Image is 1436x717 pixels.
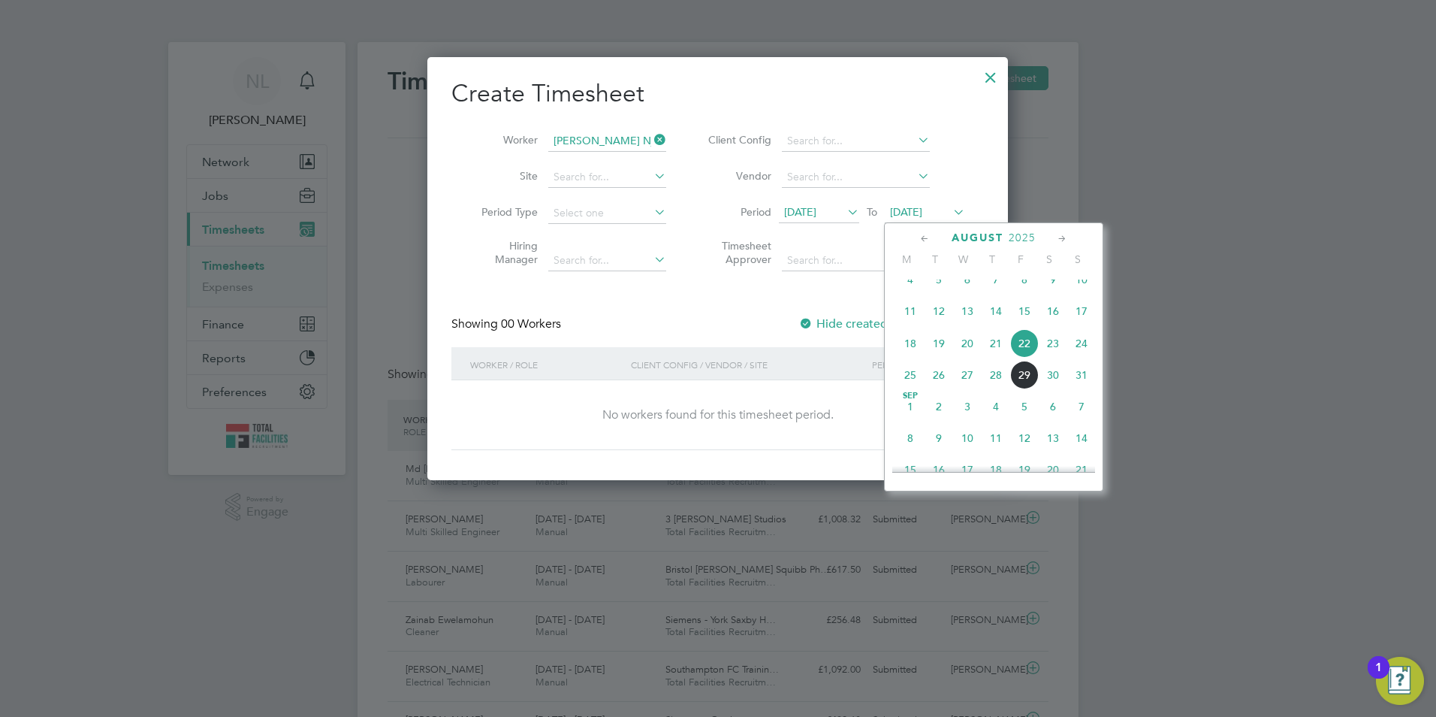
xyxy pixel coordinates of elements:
[868,347,969,382] div: Period
[925,265,953,294] span: 5
[782,250,930,271] input: Search for...
[470,169,538,183] label: Site
[1010,297,1039,325] span: 15
[1010,455,1039,484] span: 19
[982,329,1010,358] span: 21
[982,392,1010,421] span: 4
[982,265,1010,294] span: 7
[1010,392,1039,421] span: 5
[952,231,1003,244] span: August
[782,131,930,152] input: Search for...
[949,253,978,266] span: W
[466,347,627,382] div: Worker / Role
[1067,361,1096,389] span: 31
[982,424,1010,452] span: 11
[1375,667,1382,687] div: 1
[466,407,969,423] div: No workers found for this timesheet period.
[1039,455,1067,484] span: 20
[925,392,953,421] span: 2
[1067,297,1096,325] span: 17
[953,297,982,325] span: 13
[1067,424,1096,452] span: 14
[501,316,561,331] span: 00 Workers
[1063,253,1092,266] span: S
[704,133,771,147] label: Client Config
[896,329,925,358] span: 18
[798,316,951,331] label: Hide created timesheets
[921,253,949,266] span: T
[470,133,538,147] label: Worker
[982,297,1010,325] span: 14
[890,205,922,219] span: [DATE]
[953,361,982,389] span: 27
[782,167,930,188] input: Search for...
[925,329,953,358] span: 19
[892,253,921,266] span: M
[704,239,771,266] label: Timesheet Approver
[548,203,666,224] input: Select one
[1010,329,1039,358] span: 22
[1067,329,1096,358] span: 24
[896,392,925,421] span: 1
[925,424,953,452] span: 9
[1010,265,1039,294] span: 8
[1039,392,1067,421] span: 6
[896,265,925,294] span: 4
[982,361,1010,389] span: 28
[451,78,984,110] h2: Create Timesheet
[1039,424,1067,452] span: 13
[953,392,982,421] span: 3
[1039,361,1067,389] span: 30
[548,167,666,188] input: Search for...
[704,169,771,183] label: Vendor
[982,455,1010,484] span: 18
[1006,253,1035,266] span: F
[1039,329,1067,358] span: 23
[1035,253,1063,266] span: S
[896,424,925,452] span: 8
[1067,392,1096,421] span: 7
[953,329,982,358] span: 20
[451,316,564,332] div: Showing
[1067,455,1096,484] span: 21
[896,361,925,389] span: 25
[1376,657,1424,705] button: Open Resource Center, 1 new notification
[953,265,982,294] span: 6
[925,455,953,484] span: 16
[1067,265,1096,294] span: 10
[1039,297,1067,325] span: 16
[862,202,882,222] span: To
[470,205,538,219] label: Period Type
[1039,265,1067,294] span: 9
[896,455,925,484] span: 15
[953,455,982,484] span: 17
[925,361,953,389] span: 26
[978,253,1006,266] span: T
[784,205,816,219] span: [DATE]
[1009,231,1036,244] span: 2025
[896,297,925,325] span: 11
[704,205,771,219] label: Period
[925,297,953,325] span: 12
[953,424,982,452] span: 10
[627,347,868,382] div: Client Config / Vendor / Site
[548,131,666,152] input: Search for...
[1010,361,1039,389] span: 29
[548,250,666,271] input: Search for...
[1010,424,1039,452] span: 12
[896,392,925,400] span: Sep
[470,239,538,266] label: Hiring Manager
